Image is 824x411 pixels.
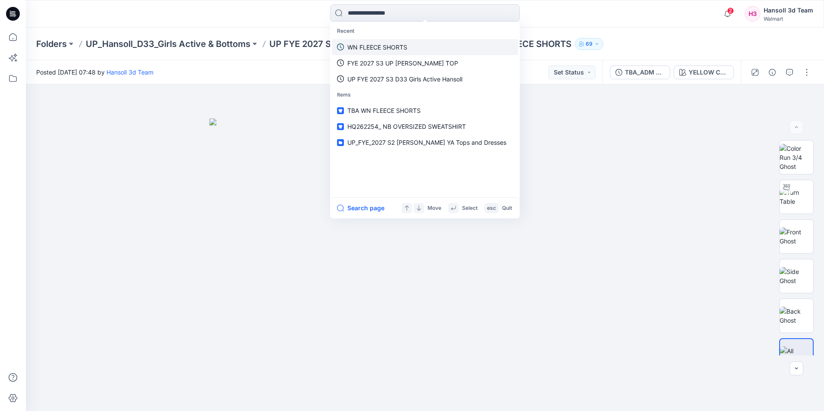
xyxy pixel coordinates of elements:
[745,6,760,22] div: H3
[487,204,496,213] p: esc
[765,65,779,79] button: Details
[269,38,446,50] a: UP FYE 2027 S2 D33 Girls Bottoms Hansoll
[502,204,512,213] p: Quit
[332,23,518,39] p: Recent
[780,267,813,285] img: Side Ghost
[347,123,466,130] span: HQ262254_ NB OVERSIZED SWEATSHIRT
[332,71,518,87] a: UP FYE 2027 S3 D33 Girls Active Hansoll
[575,38,603,50] button: 69
[689,68,728,77] div: YELLOW CHAMOMILE
[674,65,734,79] button: YELLOW CHAMOMILE
[625,68,665,77] div: TBA_ADM FC WN FLEECE SHORTS_ASTM
[332,87,518,103] p: Items
[727,7,734,14] span: 2
[347,139,506,146] span: UP_FYE_2027 S2 [PERSON_NAME] YA Tops and Dresses
[586,39,593,49] p: 69
[780,227,813,246] img: Front Ghost
[332,39,518,55] a: WN FLEECE SHORTS
[332,134,518,150] a: UP_FYE_2027 S2 [PERSON_NAME] YA Tops and Dresses
[764,16,813,22] div: Walmart
[347,59,458,68] p: FYE 2027 S3 UP HANSOLL TWEEN TOP
[106,68,153,76] a: Hansoll 3d Team
[780,188,813,206] img: Turn Table
[347,43,407,52] p: WN FLEECE SHORTS
[337,203,384,213] button: Search page
[780,346,813,364] img: All colorways
[36,68,153,77] span: Posted [DATE] 07:48 by
[780,307,813,325] img: Back Ghost
[332,103,518,118] a: TBA WN FLEECE SHORTS
[347,107,421,114] span: TBA WN FLEECE SHORTS
[780,144,813,171] img: Color Run 3/4 Ghost
[86,38,250,50] a: UP_Hansoll_D33_Girls Active & Bottoms
[610,65,670,79] button: TBA_ADM FC WN FLEECE SHORTS_ASTM
[36,38,67,50] a: Folders
[428,204,441,213] p: Move
[332,55,518,71] a: FYE 2027 S3 UP [PERSON_NAME] TOP
[764,5,813,16] div: Hansoll 3d Team
[462,204,478,213] p: Select
[332,118,518,134] a: HQ262254_ NB OVERSIZED SWEATSHIRT
[347,75,462,84] p: UP FYE 2027 S3 D33 Girls Active Hansoll
[209,118,640,411] img: eyJhbGciOiJIUzI1NiIsImtpZCI6IjAiLCJzbHQiOiJzZXMiLCJ0eXAiOiJKV1QifQ.eyJkYXRhIjp7InR5cGUiOiJzdG9yYW...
